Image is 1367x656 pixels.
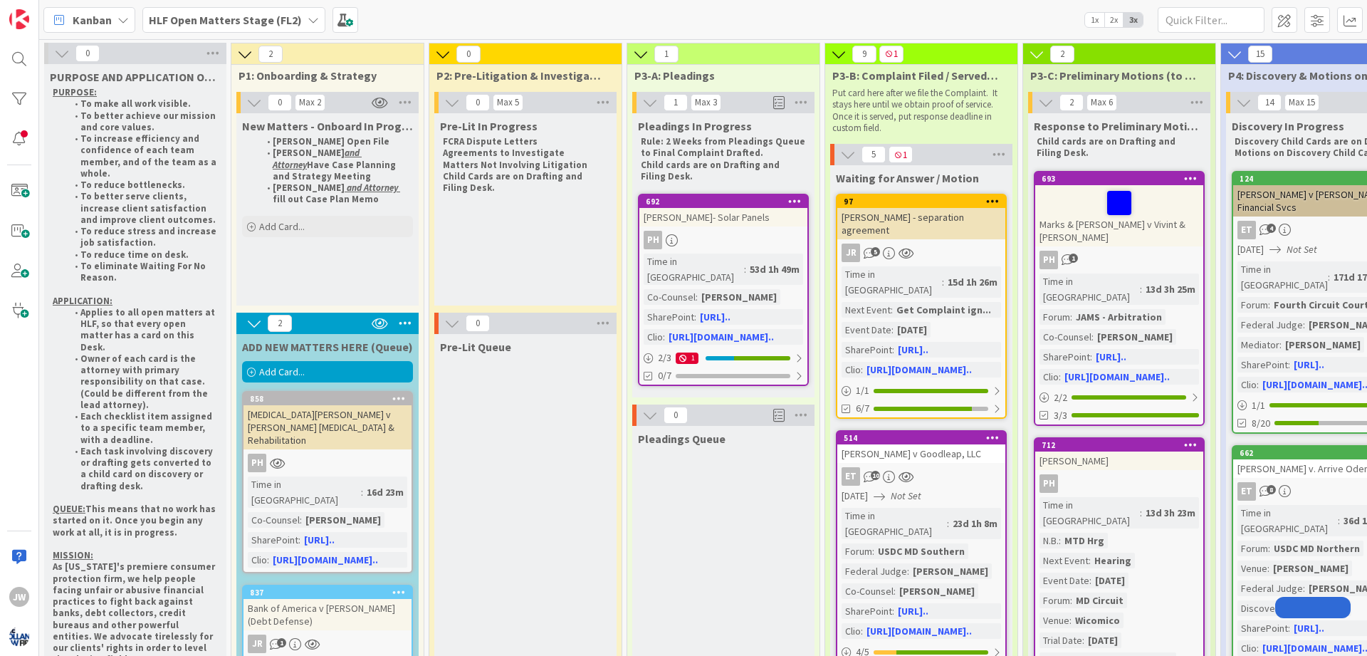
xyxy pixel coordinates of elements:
[1282,337,1364,353] div: [PERSON_NAME]
[861,362,863,378] span: :
[1294,622,1324,635] a: [URL]..
[837,208,1005,239] div: [PERSON_NAME] - separation agreement
[80,249,189,261] strong: To reduce time on desk.
[1237,505,1338,536] div: Time in [GEOGRAPHIC_DATA]
[248,512,300,528] div: Co-Counsel
[1096,350,1126,363] a: [URL]..
[1035,251,1203,269] div: PH
[856,401,869,416] span: 6/7
[1248,46,1272,63] span: 15
[1252,416,1270,431] span: 8/20
[1061,533,1108,548] div: MTD Hrg
[837,432,1005,444] div: 514
[664,94,688,111] span: 1
[1142,505,1199,521] div: 13d 3h 23m
[273,147,362,170] u: and Attorney
[1237,600,1312,616] div: Discovery Cutoff
[1232,119,1344,133] span: Discovery In Progress
[891,489,921,502] i: Not Set
[676,353,698,364] div: 1
[644,329,663,345] div: Clio
[243,586,412,630] div: 837Bank of America v [PERSON_NAME] (Debt Defense)
[1050,46,1074,63] span: 2
[436,68,604,83] span: P2: Pre-Litigation & Investigation
[80,353,210,411] strong: Owner of each card is the attorney with primary responsibility on that case. (Could be different ...
[1142,281,1199,297] div: 13d 3h 25m
[1089,573,1091,588] span: :
[1158,7,1264,33] input: Quick Filter...
[1069,613,1072,628] span: :
[832,68,1000,83] span: P3-B: Complaint Filed / Served / Waiting
[658,350,671,365] span: 2 / 3
[842,362,861,378] div: Clio
[1257,377,1259,392] span: :
[1039,497,1140,529] div: Time in [GEOGRAPHIC_DATA]
[440,119,538,133] span: Pre-Lit In Progress
[1039,349,1090,365] div: SharePoint
[1124,13,1143,27] span: 3x
[1054,390,1067,405] span: 2 / 2
[1072,593,1127,608] div: MD Circuit
[1288,357,1290,373] span: :
[1091,553,1135,568] div: Hearing
[744,261,746,277] span: :
[268,315,292,332] span: 2
[842,563,907,579] div: Federal Judge
[837,244,1005,262] div: JR
[874,543,968,559] div: USDC MD Southern
[1039,369,1059,385] div: Clio
[53,503,218,538] strong: This means that no work has started on it. Once you begin any work at all, it is in progress.
[1085,13,1104,27] span: 1x
[644,309,694,325] div: SharePoint
[248,532,298,548] div: SharePoint
[1288,620,1290,636] span: :
[1037,135,1178,159] strong: Child cards are on Drafting and Filing Desk.
[242,340,413,354] span: ADD NEW MATTERS HERE (Queue)
[832,88,1000,134] p: Put card here after we file the Complaint. It stays here until we obtain proof of service. Once i...
[1035,474,1203,493] div: PH
[1054,408,1067,423] span: 3/3
[302,512,384,528] div: [PERSON_NAME]
[866,625,972,637] a: [URL][DOMAIN_NAME]..
[644,254,744,285] div: Time in [GEOGRAPHIC_DATA]
[268,94,292,111] span: 0
[1039,613,1069,628] div: Venue
[746,261,803,277] div: 53d 1h 49m
[248,552,267,568] div: Clio
[842,489,868,504] span: [DATE]
[663,329,665,345] span: :
[50,70,221,84] span: PURPOSE AND APPLICATION OF OPEN MATTERS DESK
[695,99,717,106] div: Max 3
[1042,440,1203,450] div: 712
[1035,172,1203,246] div: 693Marks & [PERSON_NAME] v Vivint & [PERSON_NAME]
[1059,369,1061,385] span: :
[1267,561,1269,576] span: :
[879,46,904,63] span: 1
[837,467,1005,486] div: ET
[872,543,874,559] span: :
[646,197,807,207] div: 692
[1237,640,1257,656] div: Clio
[639,208,807,227] div: [PERSON_NAME]- Solar Panels
[1237,297,1268,313] div: Forum
[639,231,807,249] div: PH
[1237,561,1267,576] div: Venue
[1035,185,1203,246] div: Marks & [PERSON_NAME] v Vivint & [PERSON_NAME]
[1289,99,1315,106] div: Max 15
[844,197,1005,207] div: 97
[1059,533,1061,548] span: :
[361,484,363,500] span: :
[250,588,412,598] div: 837
[53,549,93,561] u: MISSION:
[1303,317,1305,333] span: :
[1237,261,1328,293] div: Time in [GEOGRAPHIC_DATA]
[898,605,928,618] a: [URL]..
[638,119,752,133] span: Pleadings In Progress
[837,195,1005,239] div: 97[PERSON_NAME] - separation agreement
[889,146,913,163] span: 1
[894,322,931,338] div: [DATE]
[456,46,481,63] span: 0
[842,322,891,338] div: Event Date
[1237,580,1303,596] div: Federal Judge
[242,119,413,133] span: New Matters - Onboard In Progress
